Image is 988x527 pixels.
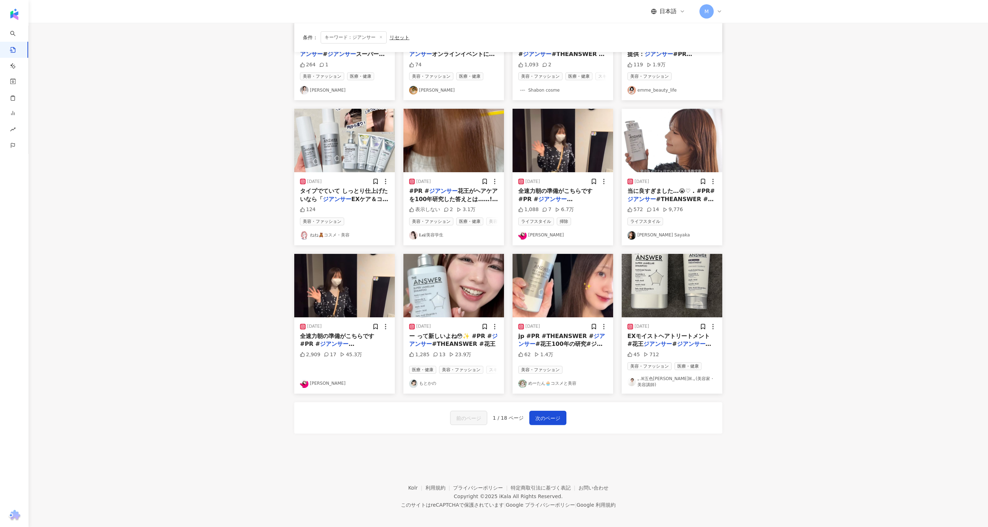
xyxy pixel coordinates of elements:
img: KOL Avatar [300,379,309,388]
span: 美容・ファッション [300,72,344,80]
div: 17 [324,351,336,358]
span: | [575,502,577,508]
div: 2 [542,61,551,68]
span: # [323,51,327,57]
span: ライフスタイル [627,218,663,225]
span: 全速力朝の準備がこちらです #PR # [300,333,374,347]
span: 美容・ファッション [300,218,344,225]
div: [DATE] [416,179,431,185]
img: post-image [403,109,504,172]
div: [DATE] [416,323,431,329]
a: KOL Avatarねね🧸コスメ・美容 [300,231,389,240]
mark: ジアンサー [323,196,351,203]
span: 1 / 18 ページ [493,415,524,421]
span: 美容・ファッション [518,366,562,374]
span: rise [10,122,16,138]
a: Google 利用規約 [576,502,616,508]
span: 日本語 [659,7,677,15]
a: KOL Avatar[PERSON_NAME] [409,86,498,94]
span: # [672,341,677,347]
div: 62 [518,351,531,358]
span: EXモイストヘアトリートメント #花王 [627,333,710,347]
span: スキンケア [595,72,622,80]
span: jp #PR #THEANSWER # [518,333,594,339]
span: 美容・ファッション [518,72,562,80]
img: KOL Avatar [518,231,527,240]
img: post-image [622,109,722,172]
div: 14 [647,206,659,213]
a: Google プライバシーポリシー [506,502,575,508]
a: KOL Avatar｡.ꕤ五色[PERSON_NAME]ꕤ.｡(美容家・美容講師) [627,376,717,388]
a: Kolr [408,485,425,491]
span: ライフスタイル [518,218,554,225]
div: Copyright © 2025 All Rights Reserved. [454,493,562,499]
img: post-image [294,109,395,172]
mark: ジアンサー [429,188,458,194]
div: 2,909 [300,351,320,358]
span: 当に良すぎました…😭♡ . #PR# [627,188,715,194]
img: KOL Avatar [518,86,527,94]
div: 6.7万 [555,206,574,213]
div: [DATE] [525,323,540,329]
img: post-image [403,254,504,317]
span: 医療・健康 [674,362,702,370]
div: 264 [300,61,316,68]
div: 1,088 [518,206,539,213]
div: 712 [643,351,659,358]
span: 条件 ： [303,35,318,40]
a: 特定商取引法に基づく表記 [511,485,579,491]
div: 9,776 [663,206,683,213]
div: [DATE] [525,179,540,185]
span: ー って新しいよね😳✨️ #PR # [409,333,492,339]
a: KOL Avatar[PERSON_NAME] [518,231,607,240]
mark: ジアンサー [643,341,672,347]
img: post-image [622,254,722,317]
span: 美容医療 [486,218,509,225]
mark: ジアンサー [327,51,356,57]
div: 572 [627,206,643,213]
a: KOL Avatar[PERSON_NAME] [300,379,389,388]
span: 掃除 [557,218,571,225]
div: 3.1万 [457,206,475,213]
img: post-image [513,109,613,172]
mark: ジアンサー [538,196,572,203]
a: KOL Avatarもとかの [409,379,498,388]
a: KOL Avatar[PERSON_NAME] [300,86,389,94]
a: プライバシーポリシー [453,485,511,491]
mark: ジアンサー [320,341,354,347]
a: KOL Avatar𝐋𝐞𝐢/美容学生 [409,231,498,240]
img: KOL Avatar [409,86,418,94]
div: [DATE] [635,179,649,185]
img: chrome extension [7,510,21,521]
div: リセット [389,35,409,40]
div: [DATE] [307,179,322,185]
span: キーワード：ジアンサー [321,31,387,44]
button: 前のページ [450,411,487,425]
img: KOL Avatar [627,86,636,94]
img: KOL Avatar [409,231,418,240]
a: KOL AvatarShabon cosme [518,86,607,94]
mark: ジアンサー [523,51,551,57]
span: 医療・健康 [409,366,436,374]
span: #THEANSWER #花王 [432,341,495,347]
span: #花王100年の研究#ジアンサ [518,341,602,355]
span: 医療・健康 [456,218,483,225]
img: KOL Avatar [627,378,636,386]
div: 1,285 [409,351,429,358]
mark: ジアンサー [677,341,711,347]
div: 124 [300,206,316,213]
a: お問い合わせ [579,485,608,491]
a: KOL Avataremme_beauty_life [627,86,717,94]
span: M [704,7,709,15]
span: スキンケア [486,366,513,374]
div: 23.9万 [449,351,471,358]
img: post-image [513,254,613,317]
a: KOL Avatarめーたん🧁コスメと美容 [518,379,607,388]
span: #PR # [409,188,429,194]
div: 13 [433,351,445,358]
